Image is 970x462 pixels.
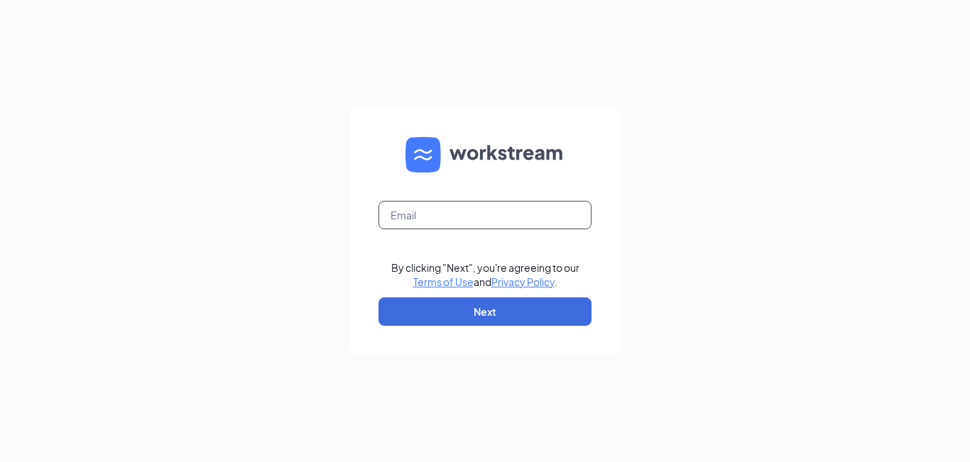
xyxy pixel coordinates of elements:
[413,275,474,288] a: Terms of Use
[378,201,592,229] input: Email
[391,260,579,289] div: By clicking "Next", you're agreeing to our and .
[378,297,592,326] button: Next
[405,137,565,172] img: WS logo and Workstream text
[491,275,555,288] a: Privacy Policy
